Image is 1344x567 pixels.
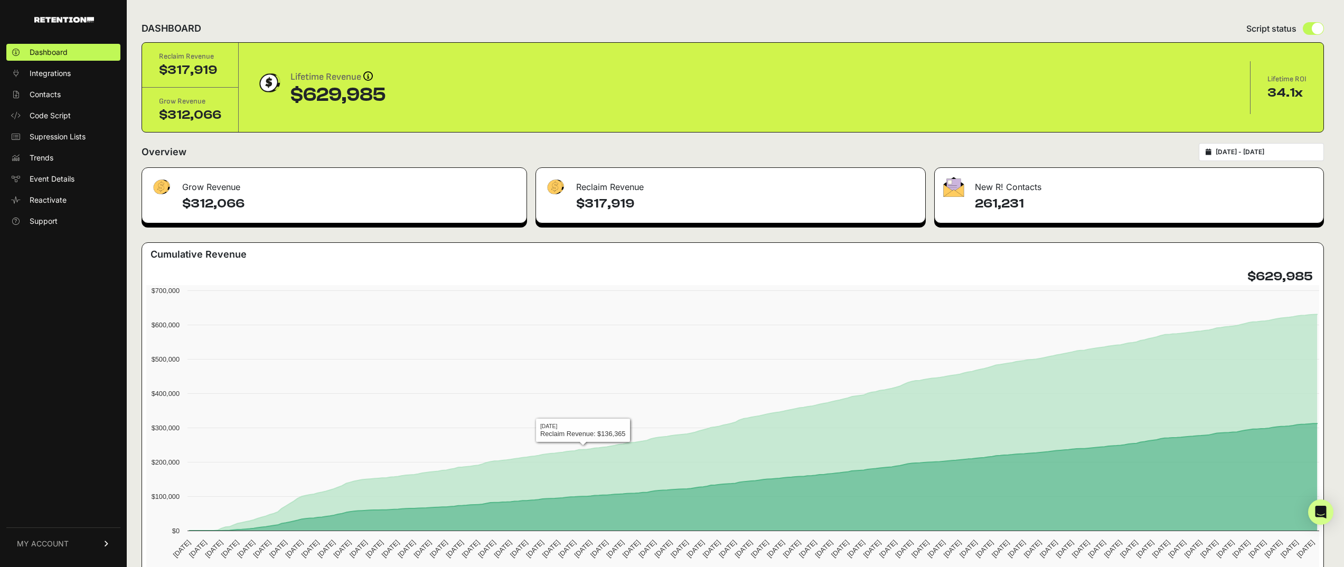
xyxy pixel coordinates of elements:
[990,538,1011,559] text: [DATE]
[300,538,321,559] text: [DATE]
[30,153,53,163] span: Trends
[30,68,71,79] span: Integrations
[396,538,417,559] text: [DATE]
[974,538,995,559] text: [DATE]
[765,538,786,559] text: [DATE]
[142,21,201,36] h2: DASHBOARD
[926,538,946,559] text: [DATE]
[380,538,401,559] text: [DATE]
[364,538,384,559] text: [DATE]
[1231,538,1252,559] text: [DATE]
[669,538,690,559] text: [DATE]
[460,538,481,559] text: [DATE]
[152,390,180,398] text: $400,000
[236,538,256,559] text: [DATE]
[6,65,120,82] a: Integrations
[256,70,282,96] img: dollar-coin-05c43ed7efb7bc0c12610022525b4bbbb207c7efeef5aecc26f025e68dcafac9.png
[1119,538,1139,559] text: [DATE]
[30,216,58,226] span: Support
[159,96,221,107] div: Grow Revenue
[290,84,386,106] div: $629,985
[1134,538,1155,559] text: [DATE]
[493,538,513,559] text: [DATE]
[544,177,566,197] img: fa-dollar-13500eef13a19c4ab2b9ed9ad552e47b0d9fc28b02b83b90ba0e00f96d6372e9.png
[30,131,86,142] span: Supression Lists
[894,538,915,559] text: [DATE]
[1215,538,1235,559] text: [DATE]
[6,149,120,166] a: Trends
[509,538,529,559] text: [DATE]
[701,538,722,559] text: [DATE]
[942,538,963,559] text: [DATE]
[348,538,369,559] text: [DATE]
[782,538,802,559] text: [DATE]
[17,538,69,549] span: MY ACCOUNT
[1054,538,1075,559] text: [DATE]
[172,527,180,535] text: $0
[152,493,180,500] text: $100,000
[653,538,674,559] text: [DATE]
[6,192,120,209] a: Reactivate
[797,538,818,559] text: [DATE]
[476,538,497,559] text: [DATE]
[862,538,882,559] text: [DATE]
[1103,538,1123,559] text: [DATE]
[152,321,180,329] text: $600,000
[734,538,754,559] text: [DATE]
[717,538,738,559] text: [DATE]
[30,47,68,58] span: Dashboard
[6,527,120,560] a: MY ACCOUNT
[6,171,120,187] a: Event Details
[637,538,657,559] text: [DATE]
[444,538,465,559] text: [DATE]
[576,195,917,212] h4: $317,919
[142,168,527,200] div: Grow Revenue
[1308,499,1333,525] div: Open Intercom Messenger
[34,17,94,23] img: Retention.com
[252,538,272,559] text: [DATE]
[524,538,545,559] text: [DATE]
[142,145,186,159] h2: Overview
[6,86,120,103] a: Contacts
[830,538,850,559] text: [DATE]
[284,538,304,559] text: [DATE]
[159,51,221,62] div: Reclaim Revenue
[152,424,180,432] text: $300,000
[159,107,221,124] div: $312,066
[1070,538,1091,559] text: [DATE]
[30,110,71,121] span: Code Script
[30,89,61,100] span: Contacts
[589,538,609,559] text: [DATE]
[6,107,120,124] a: Code Script
[1167,538,1187,559] text: [DATE]
[203,538,224,559] text: [DATE]
[1151,538,1171,559] text: [DATE]
[1038,538,1059,559] text: [DATE]
[935,168,1323,200] div: New R! Contacts
[268,538,288,559] text: [DATE]
[878,538,898,559] text: [DATE]
[30,174,74,184] span: Event Details
[152,355,180,363] text: $500,000
[6,44,120,61] a: Dashboard
[6,128,120,145] a: Supression Lists
[182,195,518,212] h4: $312,066
[152,458,180,466] text: $200,000
[814,538,834,559] text: [DATE]
[541,538,561,559] text: [DATE]
[845,538,866,559] text: [DATE]
[1263,538,1284,559] text: [DATE]
[1295,538,1315,559] text: [DATE]
[152,287,180,295] text: $700,000
[573,538,594,559] text: [DATE]
[958,538,979,559] text: [DATE]
[290,70,386,84] div: Lifetime Revenue
[1183,538,1204,559] text: [DATE]
[30,195,67,205] span: Reactivate
[1279,538,1300,559] text: [DATE]
[1086,538,1107,559] text: [DATE]
[605,538,625,559] text: [DATE]
[187,538,208,559] text: [DATE]
[151,247,247,262] h3: Cumulative Revenue
[151,177,172,197] img: fa-dollar-13500eef13a19c4ab2b9ed9ad552e47b0d9fc28b02b83b90ba0e00f96d6372e9.png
